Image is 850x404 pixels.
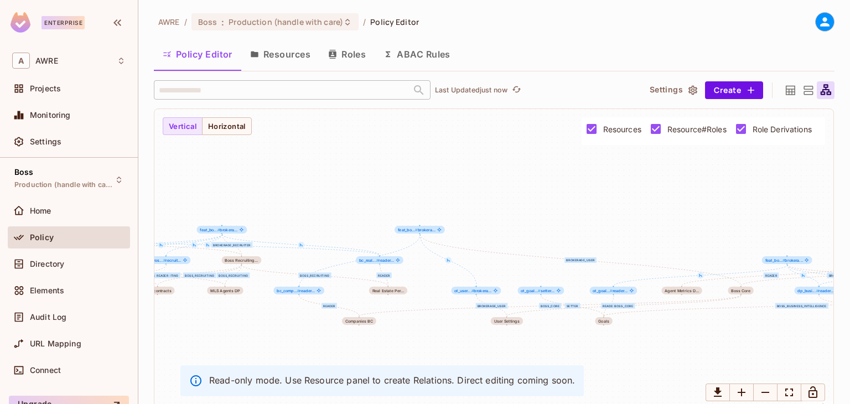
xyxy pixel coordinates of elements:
[209,374,575,386] p: Read-only mode. Use Resource panel to create Relations. Direct editing coming soon.
[155,273,170,278] div: reader
[298,273,331,278] div: boss_recruiting
[764,273,779,278] div: reader
[797,288,834,293] span: reader...
[221,256,261,264] span: key: feat_boss_recruiting name: Boss Recruiting
[794,287,843,294] div: dp_business_metrics#reader
[603,124,641,134] span: Resources
[661,287,702,294] div: key: dp_agent_metrics name: Agent Metrics DP
[601,303,616,309] div: reader
[30,366,61,375] span: Connect
[593,288,612,293] span: ot_goal...
[564,257,597,263] div: brokerage_user
[12,53,30,69] span: A
[706,384,730,401] button: Download graph as image
[144,288,171,293] div: MLS contracts
[363,17,366,27] li: /
[30,286,64,295] span: Elements
[30,313,66,322] span: Audit Log
[613,303,635,309] div: boss_core
[398,227,436,232] span: brokera...
[762,256,812,264] span: feat_boss_business_intelligence#brokerage_user
[163,117,203,135] button: Vertical
[521,288,540,293] span: ot_goal...
[494,319,520,323] div: User Settings
[541,296,604,317] g: Edge from ot_goals#setter to ot_goals
[398,227,418,232] span: feat_bo...
[158,17,180,27] span: the active workspace
[297,288,300,293] span: #
[217,227,220,232] span: #
[415,227,418,232] span: #
[229,17,343,27] span: Production (handle with care)
[86,265,167,286] g: Edge from bc_prospects#recruiter to bc_prospects
[184,17,187,27] li: /
[565,303,581,309] div: setter
[507,84,523,97] span: Click to refresh data
[706,384,825,401] div: Small button group
[345,319,373,323] div: Companies BC
[11,12,30,33] img: SReyMgAAAABJRU5ErkJggg==
[144,258,165,263] span: bc_pros...
[273,287,324,294] span: bc_companies#reader
[753,124,812,134] span: Role Derivations
[593,288,628,293] span: reader...
[370,17,419,27] span: Policy Editor
[141,256,190,264] span: bc_prospects#recruiter
[163,258,166,263] span: #
[141,287,174,294] span: ot_mls_contracts
[595,317,612,325] span: ot_goals
[782,258,785,263] span: #
[211,242,252,248] div: brokerage_recruiter
[359,258,379,263] span: bc_real...
[777,384,801,401] button: Fit View
[322,303,337,309] div: reader
[376,258,379,263] span: #
[476,303,508,309] div: brokerage_user
[147,273,180,278] div: boss_recruiting
[521,288,554,293] span: setter...
[491,317,523,325] span: ot_user_settings
[420,235,741,286] g: Edge from feat_boss_core#brokerage_user to feat_boss_core
[299,296,359,317] g: Edge from bc_companies#reader to bc_companies
[30,111,71,120] span: Monitoring
[30,137,61,146] span: Settings
[667,124,727,134] span: Resource#Roles
[476,296,506,317] g: Edge from ot_user_settings#brokerage_user to ot_user_settings
[319,40,375,68] button: Roles
[196,226,247,234] span: feat_boss_recruiting#brokerage_recruiter
[538,288,541,293] span: #
[198,17,217,27] span: Boss
[200,227,220,232] span: feat_bo...
[598,319,609,323] div: Goals
[207,287,243,294] span: dp_mls_agents
[517,287,564,294] span: ot_goals#setter
[395,226,445,234] span: feat_boss_core#brokerage_user
[372,288,404,293] div: Real Estate Per...
[14,168,34,177] span: Boss
[512,85,521,96] span: refresh
[222,235,242,256] g: Edge from feat_boss_recruiting#brokerage_recruiter to feat_boss_recruiting
[30,233,54,242] span: Policy
[451,287,501,294] span: ot_user_settings#brokerage_user
[241,40,319,68] button: Resources
[589,287,637,294] span: ot_goals#reader
[277,288,315,293] span: reader...
[154,40,241,68] button: Policy Editor
[342,317,376,325] span: bc_companies
[183,273,216,278] div: boss_recruiting
[454,288,491,293] span: brokera...
[35,56,58,65] span: Workspace: AWRE
[435,86,507,95] p: Last Updated just now
[202,117,252,135] button: Horizontal
[163,117,252,135] div: Small button group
